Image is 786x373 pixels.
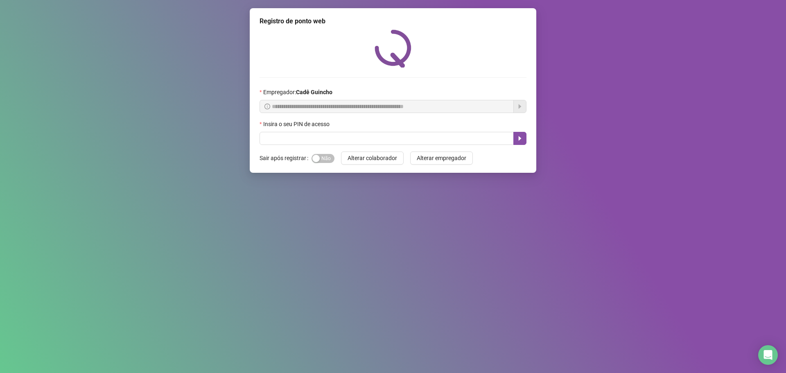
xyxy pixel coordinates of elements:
[417,154,466,163] span: Alterar empregador
[263,88,332,97] span: Empregador :
[758,345,778,365] div: Open Intercom Messenger
[296,89,332,95] strong: Cadê Guincho
[517,135,523,142] span: caret-right
[348,154,397,163] span: Alterar colaborador
[264,104,270,109] span: info-circle
[341,151,404,165] button: Alterar colaborador
[375,29,411,68] img: QRPoint
[410,151,473,165] button: Alterar empregador
[260,120,335,129] label: Insira o seu PIN de acesso
[260,151,312,165] label: Sair após registrar
[260,16,526,26] div: Registro de ponto web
